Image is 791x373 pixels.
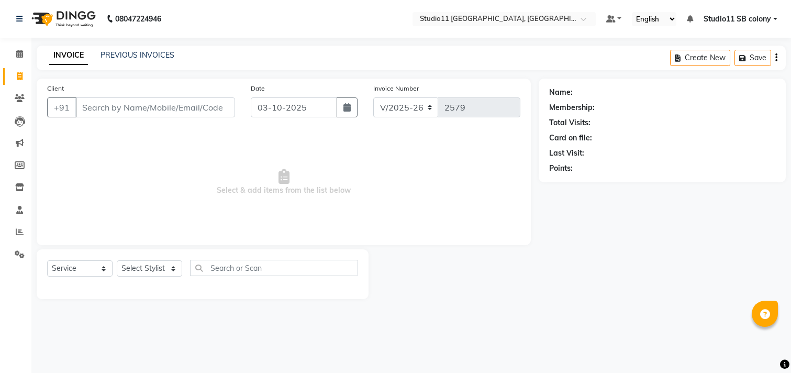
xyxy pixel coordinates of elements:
div: Name: [549,87,573,98]
label: Invoice Number [373,84,419,93]
button: Save [734,50,771,66]
label: Client [47,84,64,93]
iframe: chat widget [747,331,781,363]
b: 08047224946 [115,4,161,34]
button: Create New [670,50,730,66]
a: PREVIOUS INVOICES [101,50,174,60]
div: Points: [549,163,573,174]
div: Last Visit: [549,148,584,159]
span: Select & add items from the list below [47,130,520,235]
button: +91 [47,97,76,117]
input: Search or Scan [190,260,358,276]
a: INVOICE [49,46,88,65]
div: Card on file: [549,133,592,144]
input: Search by Name/Mobile/Email/Code [75,97,235,117]
span: Studio11 SB colony [704,14,771,25]
label: Date [251,84,265,93]
div: Total Visits: [549,117,591,128]
div: Membership: [549,102,595,113]
img: logo [27,4,98,34]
